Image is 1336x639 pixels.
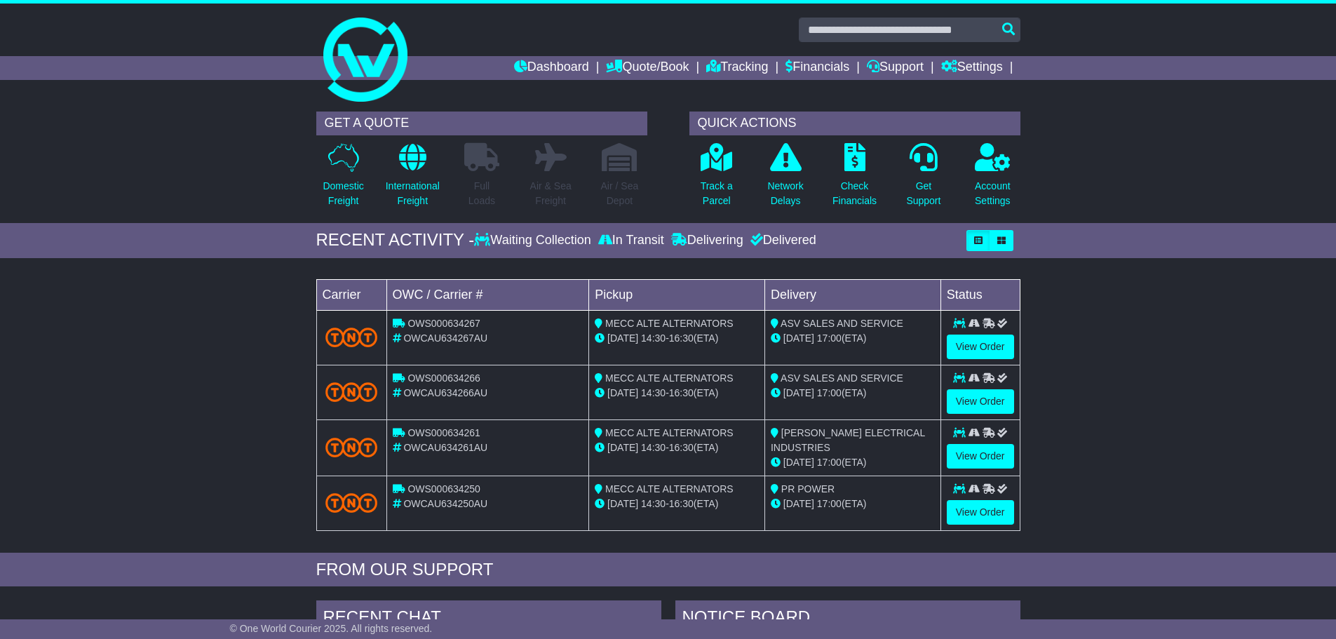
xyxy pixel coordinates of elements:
[407,318,480,329] span: OWS000634267
[906,179,940,208] p: Get Support
[403,442,487,453] span: OWCAU634261AU
[700,142,734,216] a: Track aParcel
[595,497,759,511] div: - (ETA)
[325,438,378,457] img: TNT_Domestic.png
[947,444,1014,469] a: View Order
[607,387,638,398] span: [DATE]
[386,179,440,208] p: International Freight
[785,56,849,80] a: Financials
[641,442,666,453] span: 14:30
[474,233,594,248] div: Waiting Collection
[386,279,589,310] td: OWC / Carrier #
[947,335,1014,359] a: View Order
[230,623,433,634] span: © One World Courier 2025. All rights reserved.
[771,497,935,511] div: (ETA)
[322,142,364,216] a: DomesticFreight
[689,112,1020,135] div: QUICK ACTIONS
[867,56,924,80] a: Support
[706,56,768,80] a: Tracking
[325,382,378,401] img: TNT_Domestic.png
[607,332,638,344] span: [DATE]
[407,427,480,438] span: OWS000634261
[905,142,941,216] a: GetSupport
[595,331,759,346] div: - (ETA)
[817,457,842,468] span: 17:00
[669,332,694,344] span: 16:30
[403,387,487,398] span: OWCAU634266AU
[464,179,499,208] p: Full Loads
[589,279,765,310] td: Pickup
[607,498,638,509] span: [DATE]
[316,112,647,135] div: GET A QUOTE
[530,179,572,208] p: Air & Sea Freight
[316,600,661,638] div: RECENT CHAT
[747,233,816,248] div: Delivered
[641,498,666,509] span: 14:30
[771,331,935,346] div: (ETA)
[407,483,480,495] span: OWS000634250
[783,387,814,398] span: [DATE]
[783,498,814,509] span: [DATE]
[607,442,638,453] span: [DATE]
[783,457,814,468] span: [DATE]
[323,179,363,208] p: Domestic Freight
[641,332,666,344] span: 14:30
[669,498,694,509] span: 16:30
[605,483,734,495] span: MECC ALTE ALTERNATORS
[325,493,378,512] img: TNT_Domestic.png
[832,142,877,216] a: CheckFinancials
[385,142,440,216] a: InternationalFreight
[641,387,666,398] span: 14:30
[781,318,903,329] span: ASV SALES AND SERVICE
[605,372,734,384] span: MECC ALTE ALTERNATORS
[781,483,835,495] span: PR POWER
[514,56,589,80] a: Dashboard
[771,455,935,470] div: (ETA)
[771,427,925,453] span: [PERSON_NAME] ELECTRICAL INDUSTRIES
[606,56,689,80] a: Quote/Book
[817,332,842,344] span: 17:00
[669,442,694,453] span: 16:30
[605,318,734,329] span: MECC ALTE ALTERNATORS
[940,279,1020,310] td: Status
[783,332,814,344] span: [DATE]
[595,233,668,248] div: In Transit
[771,386,935,401] div: (ETA)
[668,233,747,248] div: Delivering
[974,142,1011,216] a: AccountSettings
[669,387,694,398] span: 16:30
[595,386,759,401] div: - (ETA)
[407,372,480,384] span: OWS000634266
[975,179,1011,208] p: Account Settings
[595,440,759,455] div: - (ETA)
[947,500,1014,525] a: View Order
[675,600,1020,638] div: NOTICE BOARD
[316,560,1020,580] div: FROM OUR SUPPORT
[403,332,487,344] span: OWCAU634267AU
[817,387,842,398] span: 17:00
[316,230,475,250] div: RECENT ACTIVITY -
[325,328,378,347] img: TNT_Domestic.png
[941,56,1003,80] a: Settings
[781,372,903,384] span: ASV SALES AND SERVICE
[764,279,940,310] td: Delivery
[701,179,733,208] p: Track a Parcel
[767,179,803,208] p: Network Delays
[316,279,386,310] td: Carrier
[947,389,1014,414] a: View Order
[403,498,487,509] span: OWCAU634250AU
[767,142,804,216] a: NetworkDelays
[832,179,877,208] p: Check Financials
[605,427,734,438] span: MECC ALTE ALTERNATORS
[601,179,639,208] p: Air / Sea Depot
[817,498,842,509] span: 17:00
